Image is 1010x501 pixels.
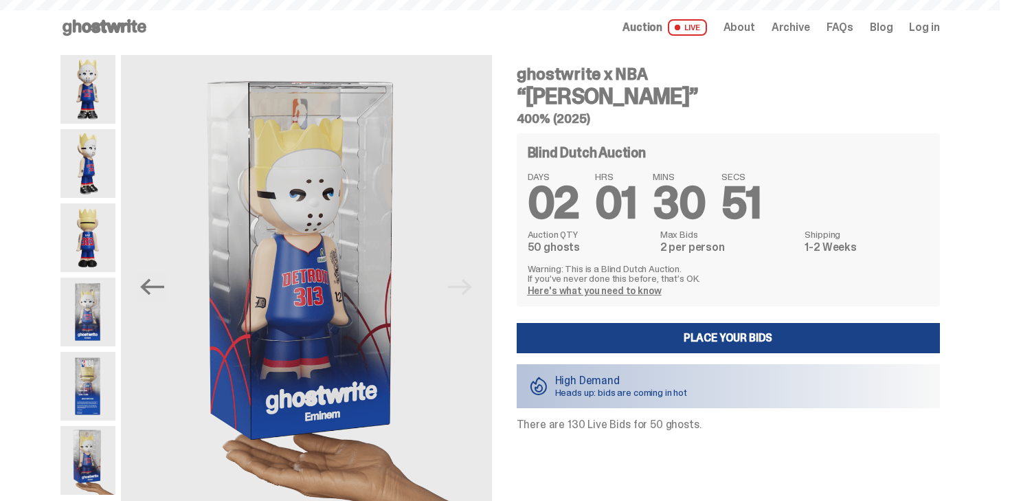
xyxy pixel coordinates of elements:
a: FAQs [827,22,853,33]
a: Auction LIVE [622,19,706,36]
dd: 1-2 Weeks [805,242,928,253]
a: Blog [870,22,893,33]
p: Heads up: bids are coming in hot [555,388,688,397]
p: Warning: This is a Blind Dutch Auction. If you’ve never done this before, that’s OK. [528,264,929,283]
span: LIVE [668,19,707,36]
span: HRS [595,172,636,181]
span: MINS [653,172,705,181]
h5: 400% (2025) [517,113,940,125]
dt: Shipping [805,230,928,239]
a: Log in [909,22,939,33]
img: Eminem_NBA_400_12.png [60,278,115,346]
img: Copy%20of%20Eminem_NBA_400_1.png [60,55,115,124]
dt: Max Bids [660,230,797,239]
a: About [723,22,755,33]
h4: Blind Dutch Auction [528,146,646,159]
dd: 50 ghosts [528,242,652,253]
img: eminem%20scale.png [60,426,115,495]
dd: 2 per person [660,242,797,253]
span: SECS [721,172,761,181]
h3: “[PERSON_NAME]” [517,85,940,107]
span: DAYS [528,172,579,181]
a: Here's what you need to know [528,285,662,297]
h4: ghostwrite x NBA [517,66,940,82]
span: 01 [595,175,636,232]
span: 51 [721,175,761,232]
span: Auction [622,22,662,33]
span: 30 [653,175,705,232]
img: Copy%20of%20Eminem_NBA_400_6.png [60,203,115,272]
p: High Demand [555,375,688,386]
img: Eminem_NBA_400_13.png [60,352,115,421]
p: There are 130 Live Bids for 50 ghosts. [517,419,940,430]
button: Previous [137,272,168,302]
img: Copy%20of%20Eminem_NBA_400_3.png [60,129,115,198]
span: 02 [528,175,579,232]
a: Place your Bids [517,323,940,353]
a: Archive [772,22,810,33]
dt: Auction QTY [528,230,652,239]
